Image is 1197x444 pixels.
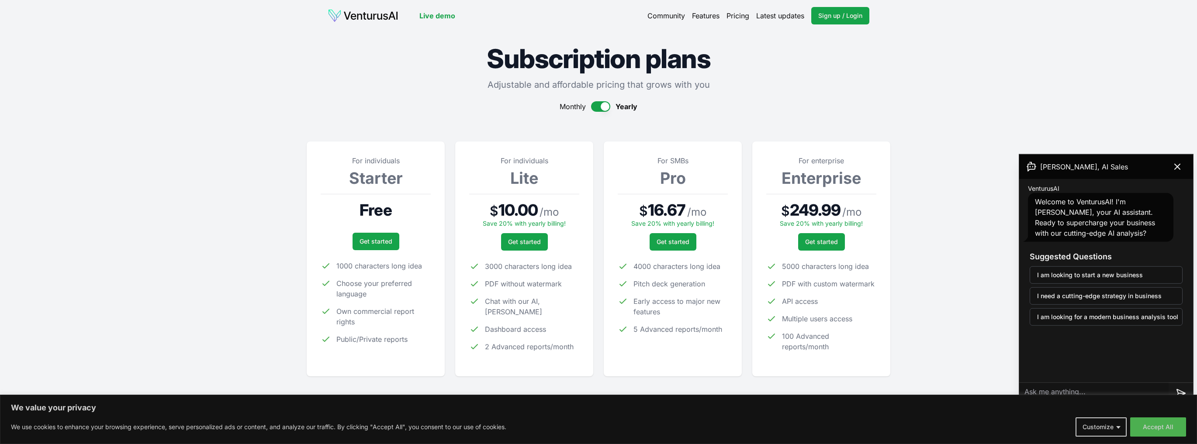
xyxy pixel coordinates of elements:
[336,334,408,344] span: Public/Private reports
[692,10,720,21] a: Features
[336,306,431,327] span: Own commercial report rights
[490,203,498,219] span: $
[727,10,749,21] a: Pricing
[560,101,586,112] span: Monthly
[353,233,399,250] a: Get started
[648,201,685,219] span: 16.67
[756,10,804,21] a: Latest updates
[501,233,548,251] a: Get started
[782,279,875,289] span: PDF with custom watermark
[360,201,391,219] span: Free
[766,169,876,187] h3: Enterprise
[842,205,861,219] span: / mo
[1028,184,1059,193] span: VenturusAI
[618,169,728,187] h3: Pro
[485,296,579,317] span: Chat with our AI, [PERSON_NAME]
[321,169,431,187] h3: Starter
[485,324,546,334] span: Dashboard access
[1030,287,1183,305] button: I need a cutting-edge strategy in business
[11,422,506,432] p: We use cookies to enhance your browsing experience, serve personalized ads or content, and analyz...
[1040,162,1128,172] span: [PERSON_NAME], AI Sales
[469,169,579,187] h3: Lite
[766,155,876,166] p: For enterprise
[1030,251,1183,263] h3: Suggested Questions
[336,278,431,299] span: Choose your preferred language
[485,261,572,272] span: 3000 characters long idea
[469,155,579,166] p: For individuals
[419,10,455,21] a: Live demo
[782,313,852,324] span: Multiple users access
[1130,417,1186,437] button: Accept All
[781,203,790,219] span: $
[790,201,841,219] span: 249.99
[336,261,422,271] span: 1000 characters long idea
[639,203,648,219] span: $
[498,201,538,219] span: 10.00
[307,45,890,72] h1: Subscription plans
[11,403,1186,413] p: We value your privacy
[633,324,722,334] span: 5 Advanced reports/month
[1076,417,1127,437] button: Customize
[631,220,714,227] span: Save 20% with yearly billing!
[616,101,637,112] span: Yearly
[485,279,562,289] span: PDF without watermark
[1030,308,1183,326] button: I am looking for a modern business analysis tool
[647,10,685,21] a: Community
[540,205,559,219] span: / mo
[782,296,818,306] span: API access
[687,205,706,219] span: / mo
[618,155,728,166] p: For SMBs
[633,261,720,272] span: 4000 characters long idea
[818,11,862,20] span: Sign up / Login
[328,9,398,23] img: logo
[782,331,876,352] span: 100 Advanced reports/month
[650,233,696,251] a: Get started
[782,261,869,272] span: 5000 characters long idea
[811,7,869,24] a: Sign up / Login
[485,341,574,352] span: 2 Advanced reports/month
[1030,266,1183,284] button: I am looking to start a new business
[307,79,890,91] p: Adjustable and affordable pricing that grows with you
[1035,197,1155,237] span: Welcome to VenturusAI! I'm [PERSON_NAME], your AI assistant. Ready to supercharge your business w...
[321,155,431,166] p: For individuals
[633,279,705,289] span: Pitch deck generation
[780,220,863,227] span: Save 20% with yearly billing!
[798,233,845,251] a: Get started
[483,220,566,227] span: Save 20% with yearly billing!
[633,296,728,317] span: Early access to major new features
